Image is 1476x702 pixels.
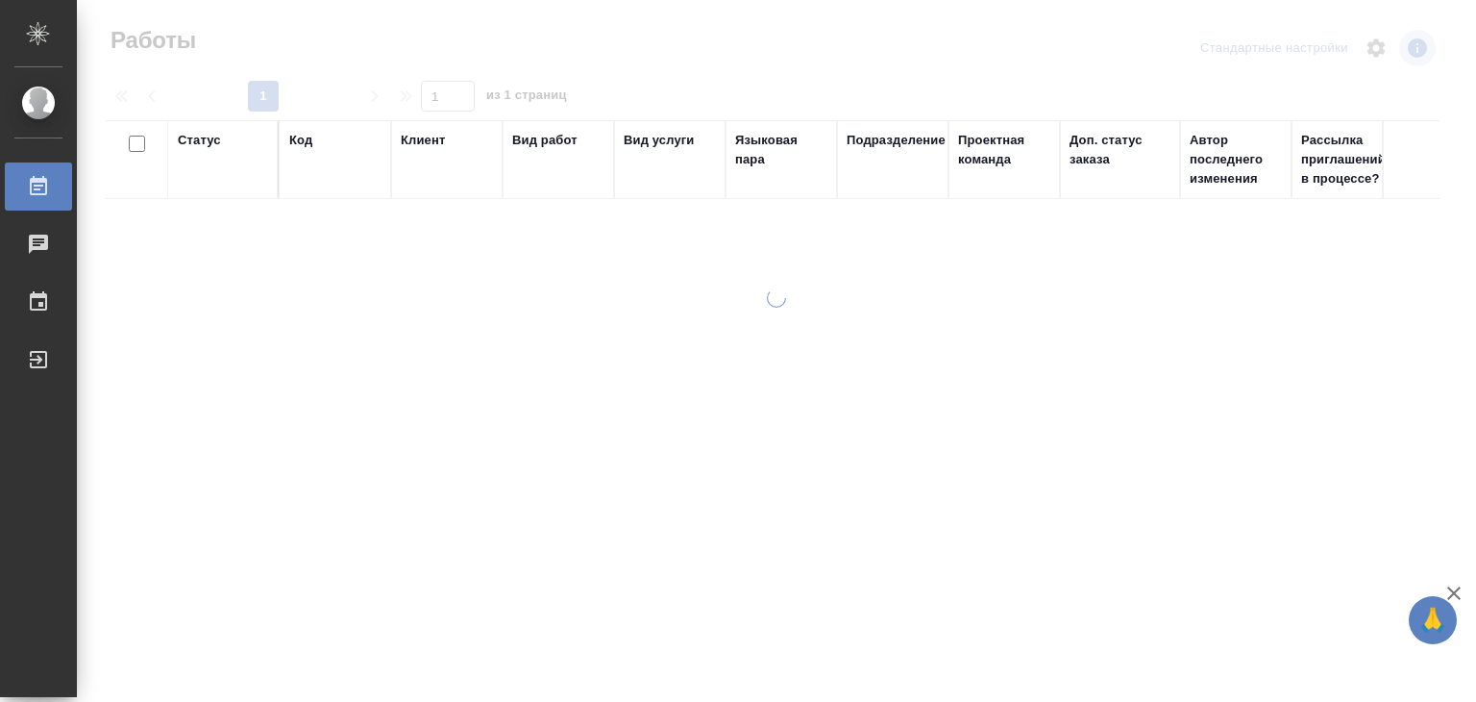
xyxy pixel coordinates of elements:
[178,131,221,150] div: Статус
[1070,131,1170,169] div: Доп. статус заказа
[1416,600,1449,640] span: 🙏
[1301,131,1393,188] div: Рассылка приглашений в процессе?
[624,131,695,150] div: Вид услуги
[847,131,946,150] div: Подразделение
[401,131,445,150] div: Клиент
[958,131,1050,169] div: Проектная команда
[512,131,578,150] div: Вид работ
[735,131,827,169] div: Языковая пара
[1409,596,1457,644] button: 🙏
[1190,131,1282,188] div: Автор последнего изменения
[289,131,312,150] div: Код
